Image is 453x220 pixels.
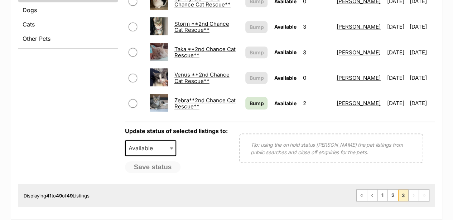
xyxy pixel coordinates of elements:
[245,21,268,33] button: Bump
[384,65,409,90] td: [DATE]
[18,18,118,31] a: Cats
[18,4,118,16] a: Dogs
[388,190,398,201] a: Page 2
[337,74,381,81] a: [PERSON_NAME]
[249,99,264,107] span: Bump
[125,140,177,156] span: Available
[356,189,429,201] nav: Pagination
[274,100,296,106] span: Available
[300,14,333,39] td: 3
[174,97,236,110] a: Zebra**2nd Chance Cat Rescue**
[384,14,409,39] td: [DATE]
[174,71,230,84] a: Venus **2nd Chance Cat Rescue**
[174,46,236,59] a: Taka **2nd Chance Cat Rescue**
[419,190,429,201] span: Last page
[251,141,412,156] p: Tip: using the on hold status [PERSON_NAME] the pet listings from public searches and close off e...
[245,72,268,84] button: Bump
[245,97,268,109] a: Bump
[384,40,409,65] td: [DATE]
[18,32,118,45] a: Other Pets
[249,74,264,82] span: Bump
[274,24,296,30] span: Available
[337,49,381,56] a: [PERSON_NAME]
[409,190,419,201] span: Next page
[126,143,160,153] span: Available
[174,20,229,33] a: Storm **2nd Chance Cat Rescue**
[125,127,228,135] label: Update status of selected listings to:
[367,190,377,201] a: Previous page
[300,40,333,65] td: 3
[249,23,264,31] span: Bump
[410,91,434,116] td: [DATE]
[67,193,73,199] strong: 49
[125,161,181,173] button: Save status
[274,49,296,55] span: Available
[150,17,168,35] img: Storm **2nd Chance Cat Rescue**
[357,190,367,201] a: First page
[337,100,381,107] a: [PERSON_NAME]
[410,65,434,90] td: [DATE]
[300,65,333,90] td: 0
[300,91,333,116] td: 2
[337,23,381,30] a: [PERSON_NAME]
[410,40,434,65] td: [DATE]
[384,91,409,116] td: [DATE]
[377,190,387,201] a: Page 1
[46,193,52,199] strong: 41
[274,75,296,81] span: Available
[410,14,434,39] td: [DATE]
[24,193,90,199] span: Displaying to of Listings
[249,49,264,56] span: Bump
[398,190,408,201] span: Page 3
[245,47,268,58] button: Bump
[56,193,62,199] strong: 49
